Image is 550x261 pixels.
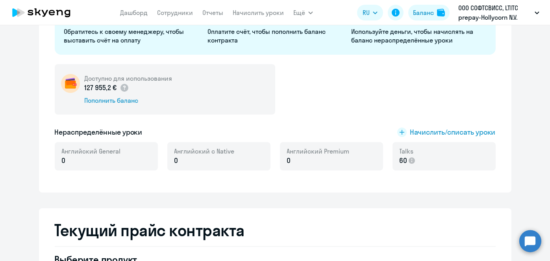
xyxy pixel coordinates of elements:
[120,9,148,17] a: Дашборд
[55,221,496,240] h2: Текущий прайс контракта
[208,27,342,44] p: Оплатите счёт, чтобы пополнить баланс контракта
[437,9,445,17] img: balance
[352,27,486,44] p: Используйте деньги, чтобы начислять на баланс нераспределённые уроки
[357,5,383,20] button: RU
[363,8,370,17] span: RU
[233,9,284,17] a: Начислить уроки
[61,74,80,93] img: wallet-circle.png
[62,155,66,166] span: 0
[287,147,350,155] span: Английский Premium
[413,8,434,17] div: Баланс
[410,127,496,137] span: Начислить/списать уроки
[157,9,193,17] a: Сотрудники
[408,5,450,20] button: Балансbalance
[62,147,121,155] span: Английский General
[454,3,543,22] button: ООО СОФТСВИСС, LTITC prepay-Hollycorn N.V.
[85,83,129,93] p: 127 955,2 €
[64,27,198,44] p: Обратитесь к своему менеджеру, чтобы выставить счёт на оплату
[293,5,313,20] button: Ещё
[55,127,143,137] h5: Нераспределённые уроки
[458,3,531,22] p: ООО СОФТСВИСС, LTITC prepay-Hollycorn N.V.
[293,8,305,17] span: Ещё
[85,96,172,105] div: Пополнить баланс
[85,74,172,83] h5: Доступно для использования
[174,147,235,155] span: Английский с Native
[174,155,178,166] span: 0
[202,9,223,17] a: Отчеты
[400,147,414,155] span: Talks
[400,155,407,166] span: 60
[287,155,291,166] span: 0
